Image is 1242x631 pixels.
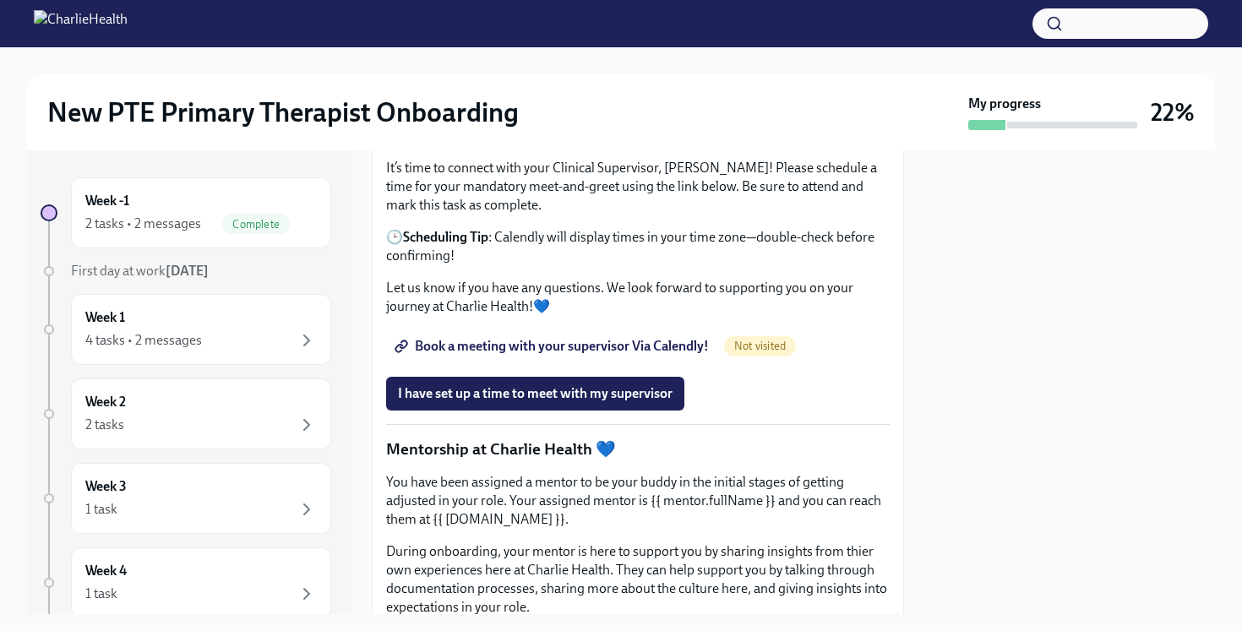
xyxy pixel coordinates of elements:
a: First day at work[DATE] [41,262,331,280]
a: Week -12 tasks • 2 messagesComplete [41,177,331,248]
h6: Week 4 [85,562,127,580]
span: I have set up a time to meet with my supervisor [398,385,673,402]
a: Week 41 task [41,547,331,618]
p: You have been assigned a mentor to be your buddy in the initial stages of getting adjusted in you... [386,473,890,529]
p: Let us know if you have any questions. We look forward to supporting you on your journey at Charl... [386,279,890,316]
a: Book a meeting with your supervisor Via Calendly! [386,329,721,363]
div: 4 tasks • 2 messages [85,331,202,350]
h3: 22% [1151,97,1195,128]
h6: Week 3 [85,477,127,496]
strong: My progress [968,95,1041,113]
button: I have set up a time to meet with my supervisor [386,377,684,411]
strong: Scheduling Tip [403,229,488,245]
p: It’s time to connect with your Clinical Supervisor, [PERSON_NAME]! Please schedule a time for you... [386,159,890,215]
div: 1 task [85,500,117,519]
div: 1 task [85,585,117,603]
a: Week 31 task [41,463,331,534]
h6: Week -1 [85,192,129,210]
p: During onboarding, your mentor is here to support you by sharing insights from thier own experien... [386,542,890,617]
div: 2 tasks [85,416,124,434]
a: Week 14 tasks • 2 messages [41,294,331,365]
h6: Week 2 [85,393,126,411]
p: Mentorship at Charlie Health 💙 [386,438,890,460]
a: Week 22 tasks [41,378,331,449]
strong: [DATE] [166,263,209,279]
img: CharlieHealth [34,10,128,37]
span: First day at work [71,263,209,279]
div: 2 tasks • 2 messages [85,215,201,233]
span: Complete [222,218,290,231]
p: 🕒 : Calendly will display times in your time zone—double-check before confirming! [386,228,890,265]
h6: Week 1 [85,308,125,327]
h2: New PTE Primary Therapist Onboarding [47,95,519,129]
span: Not visited [724,340,796,352]
span: Book a meeting with your supervisor Via Calendly! [398,338,709,355]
